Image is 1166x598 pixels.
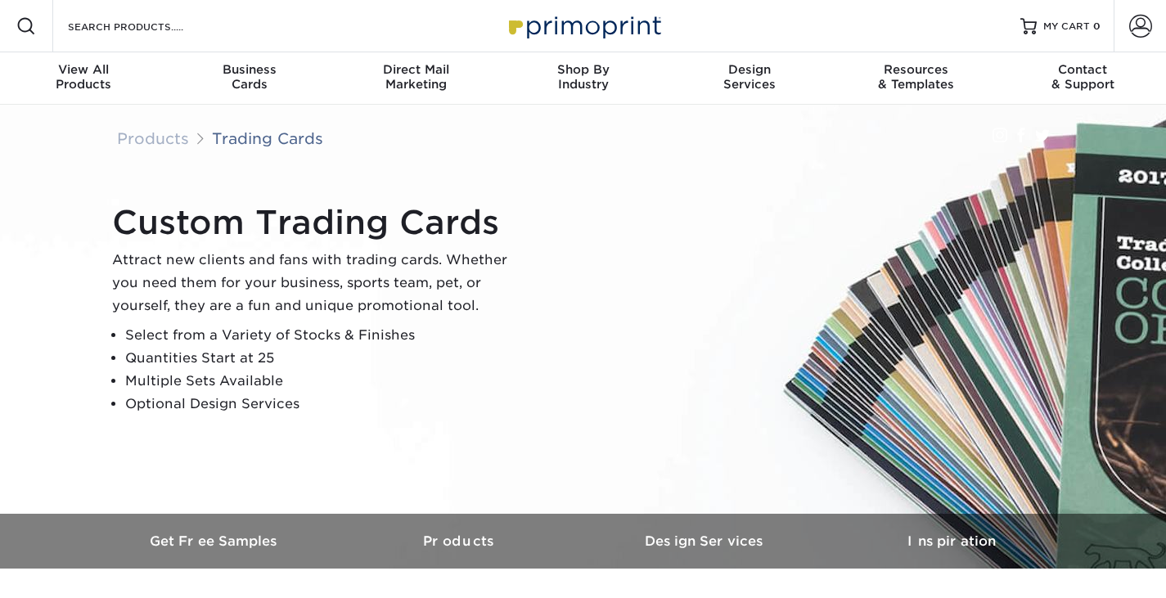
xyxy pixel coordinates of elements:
a: Get Free Samples [92,514,338,569]
a: Products [338,514,583,569]
span: Contact [999,62,1166,77]
img: Primoprint [502,8,665,43]
h3: Products [338,533,583,549]
h3: Design Services [583,533,829,549]
div: & Support [999,62,1166,92]
div: Services [666,62,833,92]
li: Select from a Variety of Stocks & Finishes [125,324,521,347]
li: Quantities Start at 25 [125,347,521,370]
div: Cards [167,62,334,92]
a: Inspiration [829,514,1074,569]
a: Design Services [583,514,829,569]
input: SEARCH PRODUCTS..... [66,16,226,36]
span: Direct Mail [333,62,500,77]
div: Industry [500,62,667,92]
span: Resources [833,62,1000,77]
a: Contact& Support [999,52,1166,105]
span: Business [167,62,334,77]
h1: Custom Trading Cards [112,203,521,242]
span: Shop By [500,62,667,77]
a: Products [117,129,189,147]
a: Trading Cards [212,129,323,147]
div: & Templates [833,62,1000,92]
a: DesignServices [666,52,833,105]
li: Multiple Sets Available [125,370,521,393]
a: Resources& Templates [833,52,1000,105]
span: MY CART [1043,20,1090,34]
a: Shop ByIndustry [500,52,667,105]
h3: Get Free Samples [92,533,338,549]
h3: Inspiration [829,533,1074,549]
a: Direct MailMarketing [333,52,500,105]
a: BusinessCards [167,52,334,105]
div: Marketing [333,62,500,92]
span: 0 [1093,20,1101,32]
span: Design [666,62,833,77]
p: Attract new clients and fans with trading cards. Whether you need them for your business, sports ... [112,249,521,317]
li: Optional Design Services [125,393,521,416]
